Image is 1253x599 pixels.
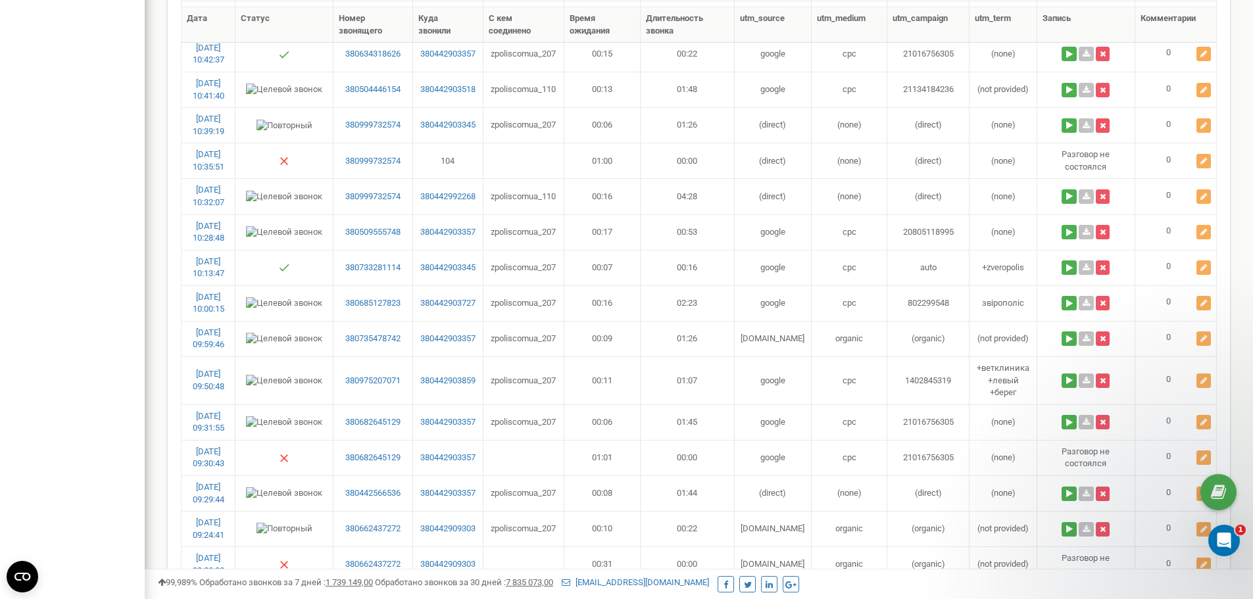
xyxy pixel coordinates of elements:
[279,156,289,166] img: Нет ответа
[1135,107,1216,143] td: 0
[1135,7,1216,43] th: Комментарии
[339,416,407,429] a: 380682645129
[641,214,734,250] td: 00:53
[641,404,734,440] td: 01:45
[483,404,564,440] td: zpoliscomua_207
[1096,47,1110,61] button: Удалить запись
[506,577,553,587] u: 7 835 073,00
[339,48,407,60] a: 380634318626
[887,546,970,582] td: (organic)
[333,7,413,43] th: Номер звонящего
[339,191,407,203] a: 380999732574
[1079,225,1094,239] a: Скачать
[887,7,970,43] th: utm_campaign
[887,511,970,546] td: (organic)
[279,262,289,273] img: Отвечен
[339,262,407,274] a: 380733281114
[483,7,564,43] th: С кем соединено
[1079,83,1094,97] a: Скачать
[246,84,322,96] img: Целевой звонок
[970,178,1037,214] td: (none)
[1079,260,1094,275] a: Скачать
[887,250,970,285] td: auto
[413,7,483,43] th: Куда звонили
[1135,356,1216,404] td: 0
[887,285,970,321] td: 802299548
[564,440,641,475] td: 01:01
[812,475,887,511] td: (none)
[812,356,887,404] td: cpc
[418,452,477,464] a: 380442903357
[735,285,812,321] td: google
[812,36,887,72] td: cpc
[812,214,887,250] td: cpc
[812,321,887,356] td: organic
[339,452,407,464] a: 380682645129
[970,511,1037,546] td: (not provided)
[418,119,477,132] a: 380442903345
[735,36,812,72] td: google
[182,7,235,43] th: Дата
[1135,178,1216,214] td: 0
[970,475,1037,511] td: (none)
[1096,522,1110,537] button: Удалить запись
[812,178,887,214] td: (none)
[418,487,477,500] a: 380442903357
[887,321,970,356] td: (organic)
[193,221,224,243] a: [DATE] 10:28:48
[1135,440,1216,475] td: 0
[812,404,887,440] td: cpc
[735,178,812,214] td: (direct)
[246,487,322,500] img: Целевой звонок
[735,321,812,356] td: [DOMAIN_NAME]
[641,321,734,356] td: 01:26
[735,214,812,250] td: google
[1135,475,1216,511] td: 0
[887,214,970,250] td: 20805118995
[193,149,224,172] a: [DATE] 10:35:51
[1096,487,1110,501] button: Удалить запись
[970,321,1037,356] td: (not provided)
[1135,72,1216,107] td: 0
[1208,525,1240,556] iframe: Intercom live chat
[418,375,477,387] a: 380442903859
[564,72,641,107] td: 00:13
[1079,47,1094,61] a: Скачать
[564,214,641,250] td: 00:17
[339,487,407,500] a: 380442566536
[735,440,812,475] td: google
[339,119,407,132] a: 380999732574
[257,523,312,535] img: Повторный
[1096,415,1110,429] button: Удалить запись
[641,285,734,321] td: 02:23
[193,185,224,207] a: [DATE] 10:32:07
[193,446,224,469] a: [DATE] 09:30:43
[564,143,641,178] td: 01:00
[812,511,887,546] td: organic
[193,482,224,504] a: [DATE] 09:29:44
[418,416,477,429] a: 380442903357
[483,107,564,143] td: zpoliscomua_207
[641,178,734,214] td: 04:28
[641,475,734,511] td: 01:44
[887,356,970,404] td: 1402845319
[339,84,407,96] a: 380504446154
[564,107,641,143] td: 00:06
[235,7,333,43] th: Статус
[1079,331,1094,346] a: Скачать
[193,553,224,575] a: [DATE] 09:23:23
[418,48,477,60] a: 380442903357
[1079,487,1094,501] a: Скачать
[483,250,564,285] td: zpoliscomua_207
[564,404,641,440] td: 00:06
[1096,118,1110,133] button: Удалить запись
[1135,250,1216,285] td: 0
[483,36,564,72] td: zpoliscomua_207
[564,36,641,72] td: 00:15
[641,356,734,404] td: 01:07
[418,523,477,535] a: 380442909303
[812,250,887,285] td: cpc
[564,475,641,511] td: 00:08
[418,84,477,96] a: 380442903518
[339,297,407,310] a: 380685127823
